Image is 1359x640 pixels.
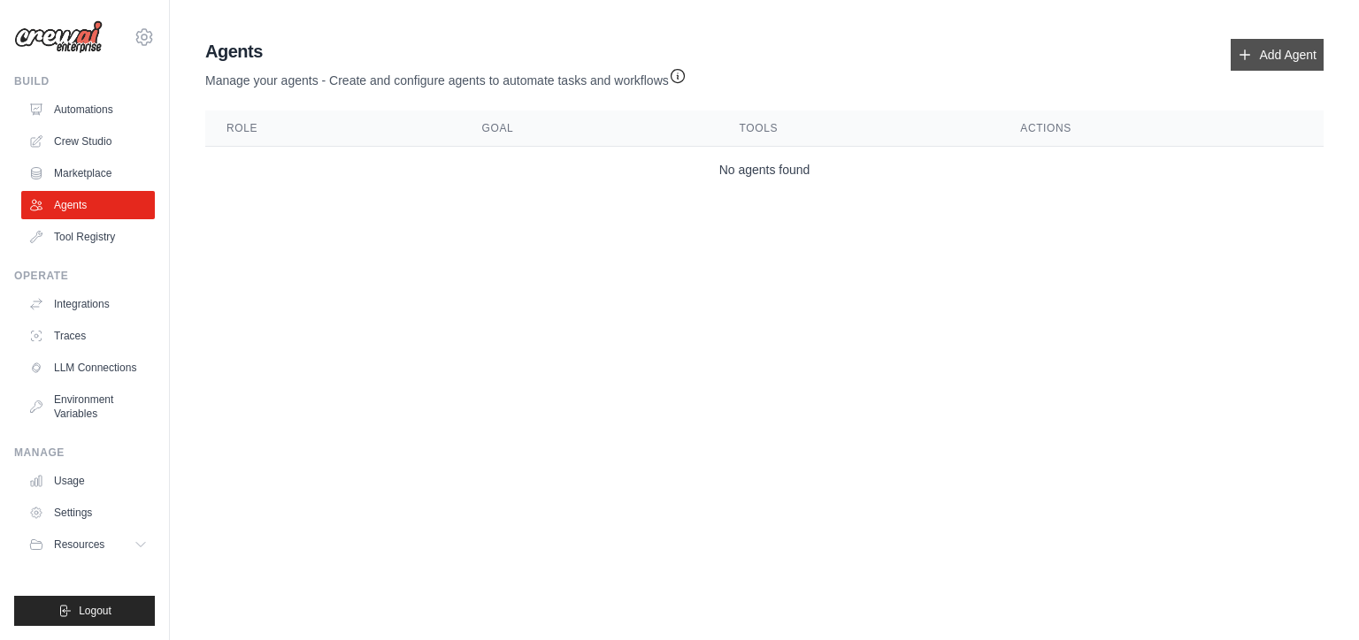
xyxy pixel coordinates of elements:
button: Resources [21,530,155,559]
a: Integrations [21,290,155,318]
p: Manage your agents - Create and configure agents to automate tasks and workflows [205,64,687,89]
span: Resources [54,537,104,552]
div: Operate [14,269,155,283]
div: Build [14,74,155,88]
img: Logo [14,20,103,54]
a: Settings [21,499,155,527]
div: Manage [14,446,155,460]
a: Marketplace [21,159,155,187]
a: Environment Variables [21,385,155,428]
th: Tools [718,110,1000,147]
span: Logout [79,604,111,618]
a: Tool Registry [21,223,155,251]
th: Goal [461,110,718,147]
a: LLM Connections [21,354,155,382]
button: Logout [14,596,155,626]
a: Usage [21,467,155,495]
th: Role [205,110,461,147]
a: Automations [21,95,155,124]
a: Crew Studio [21,127,155,156]
a: Add Agent [1231,39,1324,71]
a: Traces [21,322,155,350]
a: Agents [21,191,155,219]
h2: Agents [205,39,687,64]
th: Actions [999,110,1324,147]
td: No agents found [205,147,1324,194]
